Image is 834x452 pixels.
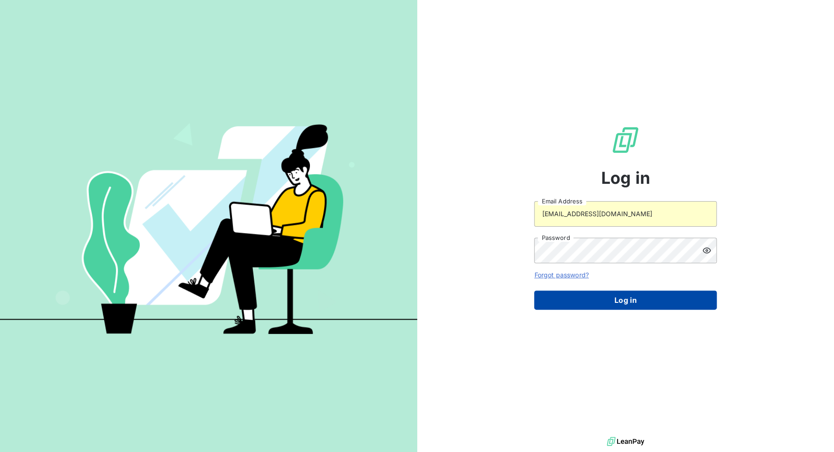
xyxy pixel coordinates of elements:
[611,125,640,155] img: LeanPay Logo
[534,291,717,310] button: Log in
[601,166,650,190] span: Log in
[607,435,644,448] img: logo
[534,271,588,279] a: Forgot password?
[534,201,717,227] input: placeholder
